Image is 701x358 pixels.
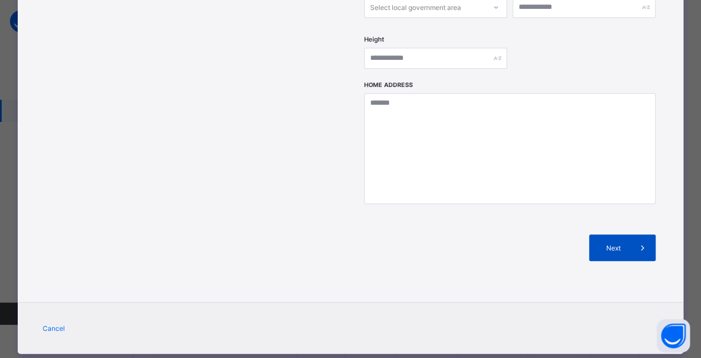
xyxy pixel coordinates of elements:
label: Home Address [364,81,413,89]
button: Open asap [657,319,690,352]
span: Cancel [43,324,65,333]
label: Height [364,35,384,43]
span: Next [597,244,629,252]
